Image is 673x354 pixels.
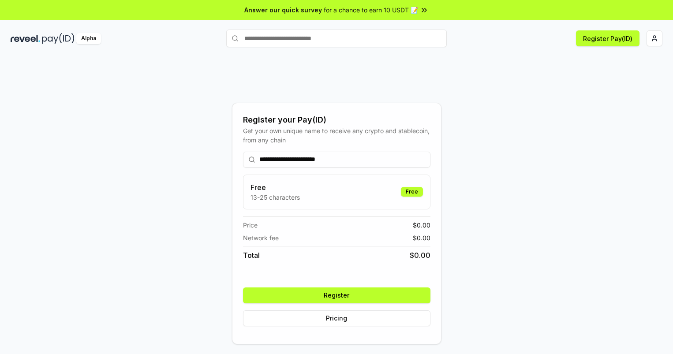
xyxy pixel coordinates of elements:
[401,187,423,197] div: Free
[76,33,101,44] div: Alpha
[243,220,258,230] span: Price
[243,233,279,242] span: Network fee
[251,182,300,193] h3: Free
[243,126,430,145] div: Get your own unique name to receive any crypto and stablecoin, from any chain
[243,114,430,126] div: Register your Pay(ID)
[413,233,430,242] span: $ 0.00
[324,5,418,15] span: for a chance to earn 10 USDT 📝
[576,30,639,46] button: Register Pay(ID)
[243,250,260,261] span: Total
[243,310,430,326] button: Pricing
[243,287,430,303] button: Register
[42,33,75,44] img: pay_id
[244,5,322,15] span: Answer our quick survey
[251,193,300,202] p: 13-25 characters
[413,220,430,230] span: $ 0.00
[11,33,40,44] img: reveel_dark
[410,250,430,261] span: $ 0.00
